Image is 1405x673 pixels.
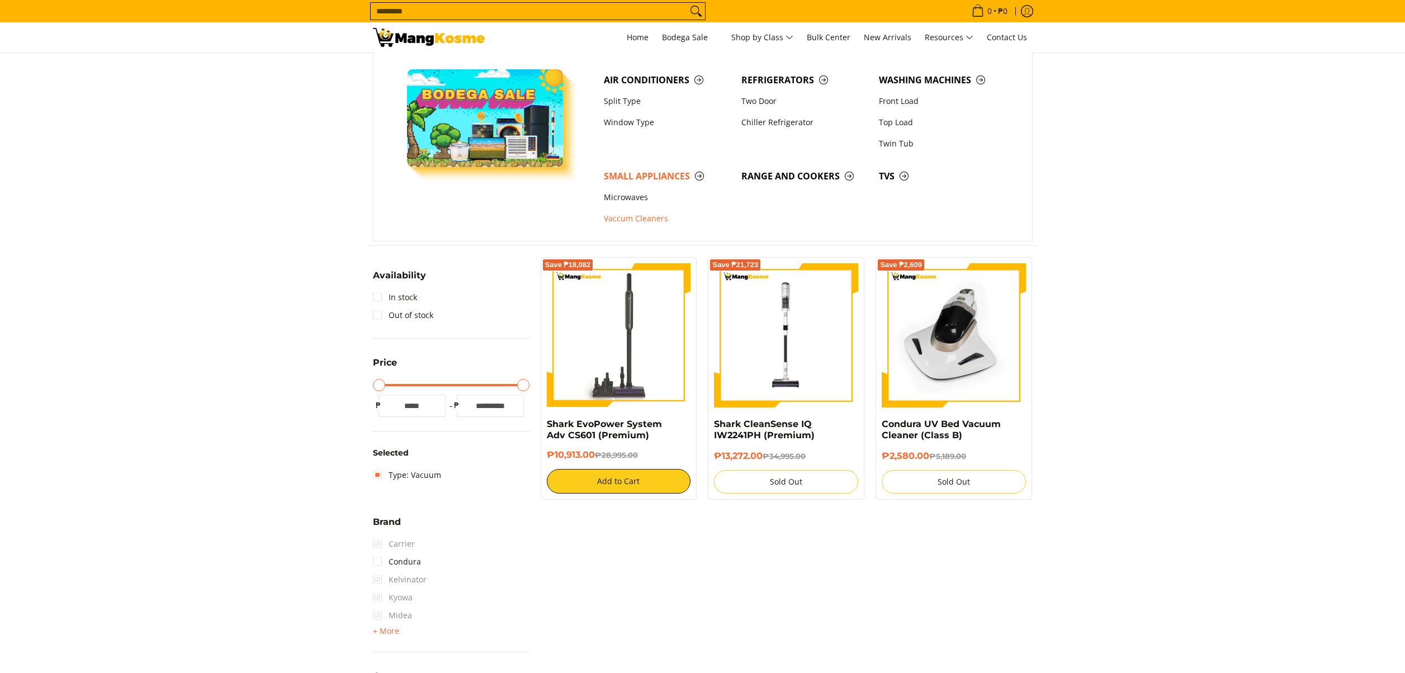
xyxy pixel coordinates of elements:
[736,69,873,91] a: Refrigerators
[879,169,1005,183] span: TVs
[598,112,736,133] a: Window Type
[736,112,873,133] a: Chiller Refrigerator
[621,22,654,53] a: Home
[373,553,421,571] a: Condura
[736,165,873,187] a: Range and Cookers
[726,22,799,53] a: Shop by Class
[882,263,1026,407] img: Condura UV Bed Vacuum Cleaner (Class B)
[873,165,1011,187] a: TVs
[496,22,1033,53] nav: Main Menu
[879,73,1005,87] span: Washing Machines
[919,22,979,53] a: Resources
[373,589,413,606] span: Kyowa
[801,22,856,53] a: Bulk Center
[547,419,662,440] a: Shark EvoPower System Adv CS601 (Premium)
[858,22,917,53] a: New Arrivals
[547,449,691,461] h6: ₱10,913.00
[741,73,868,87] span: Refrigerators
[604,169,730,183] span: Small Appliances
[873,91,1011,112] a: Front Load
[714,451,858,462] h6: ₱13,272.00
[598,91,736,112] a: Split Type
[882,470,1026,494] button: Sold Out
[598,69,736,91] a: Air Conditioners
[873,133,1011,154] a: Twin Tub
[662,31,718,45] span: Bodega Sale
[373,271,426,280] span: Availability
[373,518,401,527] span: Brand
[373,28,485,47] img: Small Appliances l Mang Kosme: Home Appliances Warehouse Sale Vacuum
[595,451,638,459] del: ₱28,995.00
[545,262,591,268] span: Save ₱18,082
[373,288,417,306] a: In stock
[929,452,966,461] del: ₱5,189.00
[598,187,736,208] a: Microwaves
[873,69,1011,91] a: Washing Machines
[712,262,758,268] span: Save ₱21,723
[925,31,973,45] span: Resources
[373,571,427,589] span: Kelvinator
[373,448,529,458] h6: Selected
[731,31,793,45] span: Shop by Class
[873,112,1011,133] a: Top Load
[987,32,1027,42] span: Contact Us
[598,165,736,187] a: Small Appliances
[373,271,426,288] summary: Open
[373,466,441,484] a: Type: Vacuum
[986,7,994,15] span: 0
[604,73,730,87] span: Air Conditioners
[714,263,858,407] img: shark-cleansense-cordless-stick-vacuum-front-full-view-mang-kosme
[373,518,401,535] summary: Open
[882,419,1001,440] a: Condura UV Bed Vacuum Cleaner (Class B)
[547,469,691,494] button: Add to Cart
[807,32,850,42] span: Bulk Center
[373,624,399,638] summary: Open
[407,69,564,167] img: Bodega Sale
[981,22,1033,53] a: Contact Us
[373,358,397,367] span: Price
[373,535,415,553] span: Carrier
[687,3,705,20] button: Search
[373,358,397,376] summary: Open
[741,169,868,183] span: Range and Cookers
[373,306,433,324] a: Out of stock
[996,7,1009,15] span: ₱0
[968,5,1011,17] span: •
[451,400,462,411] span: ₱
[656,22,723,53] a: Bodega Sale
[736,91,873,112] a: Two Door
[864,32,911,42] span: New Arrivals
[714,470,858,494] button: Sold Out
[373,627,399,636] span: + More
[882,451,1026,462] h6: ₱2,580.00
[763,452,806,461] del: ₱34,995.00
[598,208,736,230] a: Vaccum Cleaners
[373,400,384,411] span: ₱
[880,262,922,268] span: Save ₱2,609
[714,419,815,440] a: Shark CleanSense IQ IW2241PH (Premium)
[547,263,691,407] img: shark-evopower-wireless-vacuum-full-view-mang-kosme
[627,32,649,42] span: Home
[373,606,412,624] span: Midea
